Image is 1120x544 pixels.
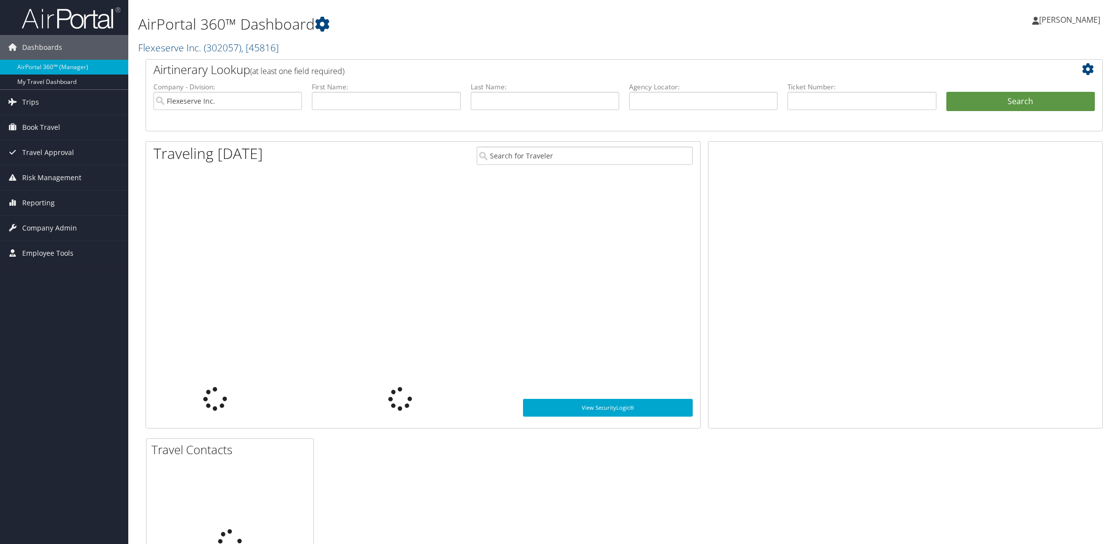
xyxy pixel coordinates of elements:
[22,165,81,190] span: Risk Management
[471,82,619,92] label: Last Name:
[523,399,693,417] a: View SecurityLogic®
[22,90,39,115] span: Trips
[22,6,120,30] img: airportal-logo.png
[153,143,263,164] h1: Traveling [DATE]
[250,66,344,77] span: (at least one field required)
[22,115,60,140] span: Book Travel
[241,41,279,54] span: , [ 45816 ]
[312,82,460,92] label: First Name:
[22,216,77,240] span: Company Admin
[138,14,786,35] h1: AirPortal 360™ Dashboard
[22,35,62,60] span: Dashboards
[153,82,302,92] label: Company - Division:
[22,241,74,266] span: Employee Tools
[153,61,1015,78] h2: Airtinerary Lookup
[138,41,279,54] a: Flexeserve Inc.
[946,92,1095,112] button: Search
[22,140,74,165] span: Travel Approval
[1032,5,1110,35] a: [PERSON_NAME]
[204,41,241,54] span: ( 302057 )
[787,82,936,92] label: Ticket Number:
[22,191,55,215] span: Reporting
[629,82,778,92] label: Agency Locator:
[151,441,313,458] h2: Travel Contacts
[1039,14,1100,25] span: [PERSON_NAME]
[477,147,693,165] input: Search for Traveler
